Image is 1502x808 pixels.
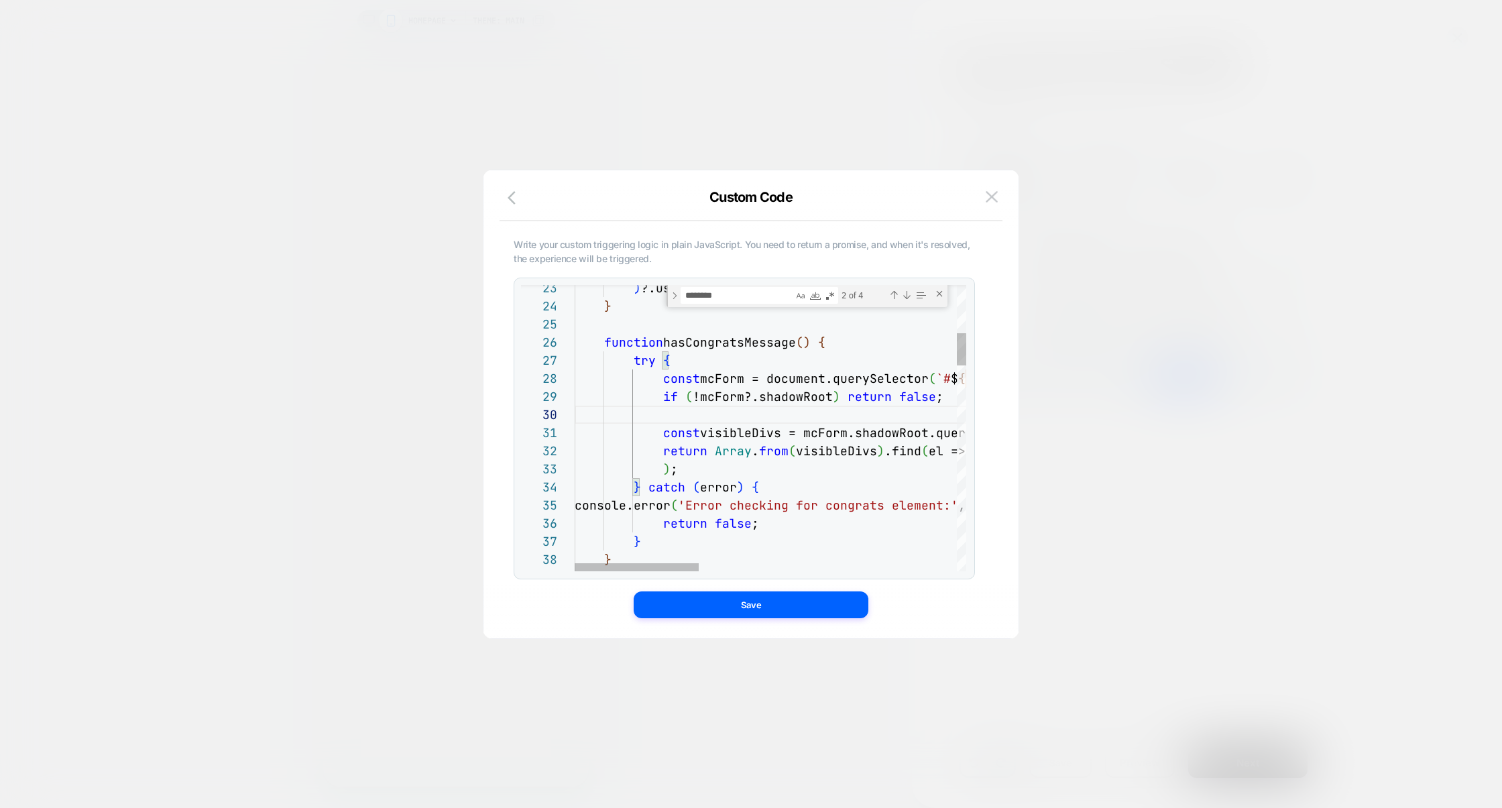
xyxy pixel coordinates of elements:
span: Write your custom triggering logic in plain JavaScript. You need to return a promise, and when it... [514,237,975,264]
span: 'Error checking for congrats element:' [678,498,958,513]
span: visibleDivs = mcForm.shadowRoot.querySelectorAll [700,425,1054,441]
img: close [986,191,998,203]
span: $ [951,371,958,386]
span: el => el?.textContent?.toLowerCase [929,443,1179,459]
span: `# [936,371,951,386]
